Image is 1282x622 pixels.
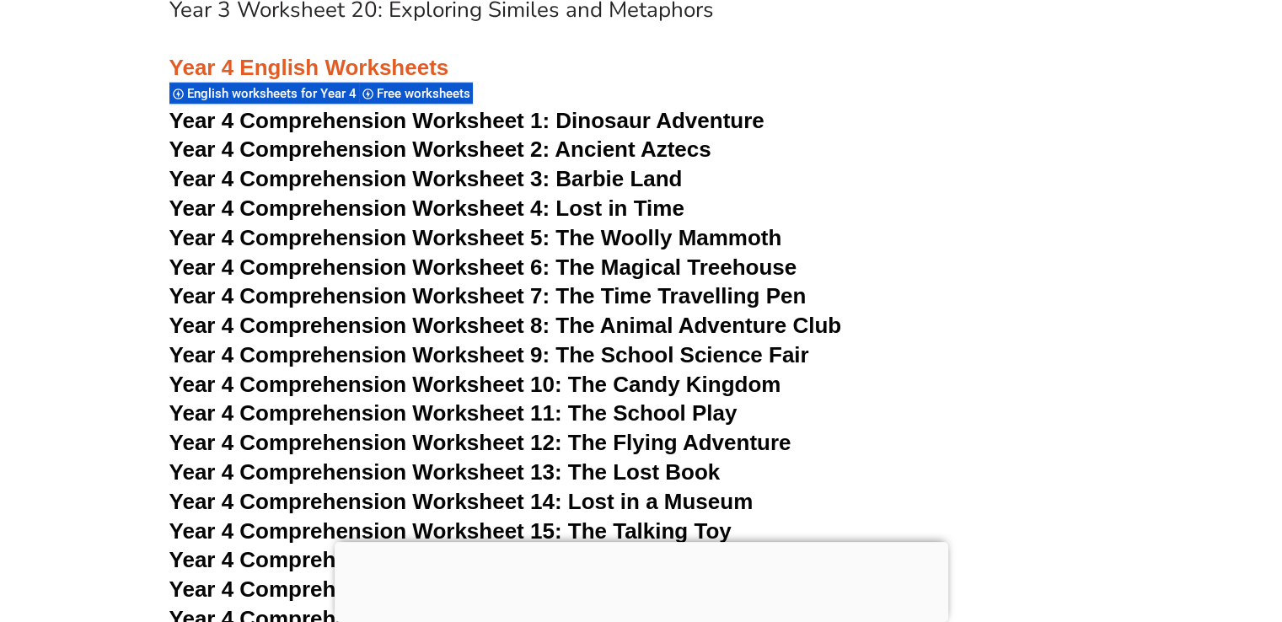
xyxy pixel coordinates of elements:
a: Year 4 Comprehension Worksheet 15: The Talking Toy [169,518,732,544]
a: Year 4 Comprehension Worksheet 5: The Woolly Mammoth [169,225,782,250]
a: Year 4 Comprehension Worksheet 4: Lost in Time [169,196,684,221]
iframe: Chat Widget [1001,432,1282,622]
span: Dinosaur Adventure [555,108,764,133]
a: Year 4 Comprehension Worksheet 2: Ancient Aztecs [169,137,711,162]
a: Year 4 Comprehension Worksheet 13: The Lost Book [169,459,721,485]
a: Year 4 Comprehension Worksheet 17: The Mischevious Robot [169,576,814,602]
div: Free worksheets [359,82,473,105]
a: Year 4 Comprehension Worksheet 1: Dinosaur Adventure [169,108,764,133]
a: Year 4 Comprehension Worksheet 11: The School Play [169,400,738,426]
a: Year 4 Comprehension Worksheet 16: The Rainbow Kingdom [169,547,806,572]
iframe: Advertisement [335,542,948,618]
a: Year 4 Comprehension Worksheet 6: The Magical Treehouse [169,255,797,280]
span: Free worksheets [377,86,475,101]
a: Year 4 Comprehension Worksheet 8: The Animal Adventure Club [169,313,842,338]
a: Year 4 Comprehension Worksheet 10: The Candy Kingdom [169,372,781,397]
a: Year 4 Comprehension Worksheet 12: The Flying Adventure [169,430,791,455]
span: Year 4 Comprehension Worksheet 1: [169,108,550,133]
h3: Year 4 English Worksheets [169,25,1113,83]
div: English worksheets for Year 4 [169,82,359,105]
a: Year 4 Comprehension Worksheet 7: The Time Travelling Pen [169,283,807,308]
a: Year 4 Comprehension Worksheet 14: Lost in a Museum [169,489,754,514]
a: Year 4 Comprehension Worksheet 3: Barbie Land [169,166,683,191]
a: Year 4 Comprehension Worksheet 9: The School Science Fair [169,342,809,367]
span: English worksheets for Year 4 [187,86,362,101]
